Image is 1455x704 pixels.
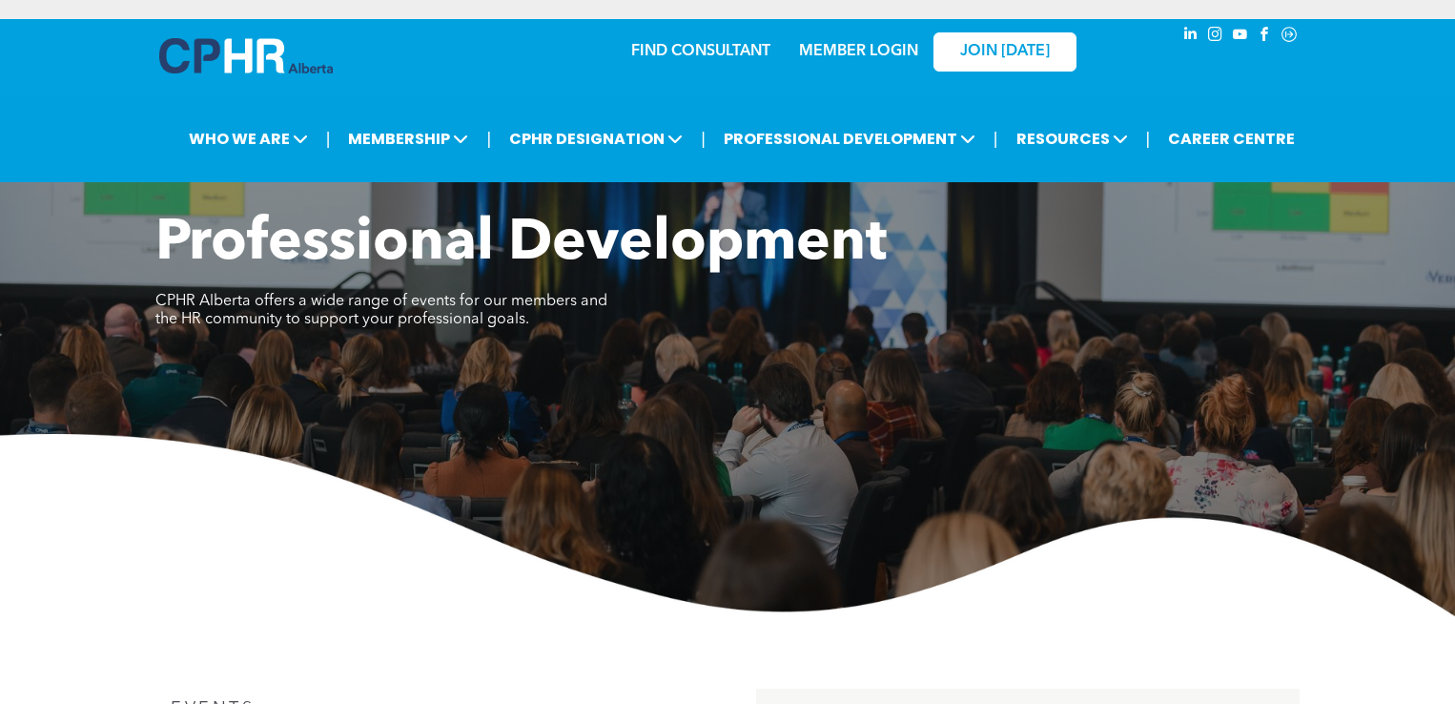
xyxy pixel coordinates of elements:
[183,121,314,156] span: WHO WE ARE
[1204,24,1225,50] a: instagram
[1229,24,1250,50] a: youtube
[503,121,688,156] span: CPHR DESIGNATION
[326,119,331,158] li: |
[1179,24,1200,50] a: linkedin
[631,44,770,59] a: FIND CONSULTANT
[1162,121,1301,156] a: CAREER CENTRE
[1254,24,1275,50] a: facebook
[960,43,1050,61] span: JOIN [DATE]
[486,119,491,158] li: |
[1011,121,1134,156] span: RESOURCES
[155,294,607,327] span: CPHR Alberta offers a wide range of events for our members and the HR community to support your p...
[342,121,474,156] span: MEMBERSHIP
[155,216,887,273] span: Professional Development
[799,44,918,59] a: MEMBER LOGIN
[1146,119,1151,158] li: |
[718,121,981,156] span: PROFESSIONAL DEVELOPMENT
[933,32,1076,72] a: JOIN [DATE]
[1279,24,1300,50] a: Social network
[994,119,998,158] li: |
[159,38,333,73] img: A blue and white logo for cp alberta
[701,119,706,158] li: |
